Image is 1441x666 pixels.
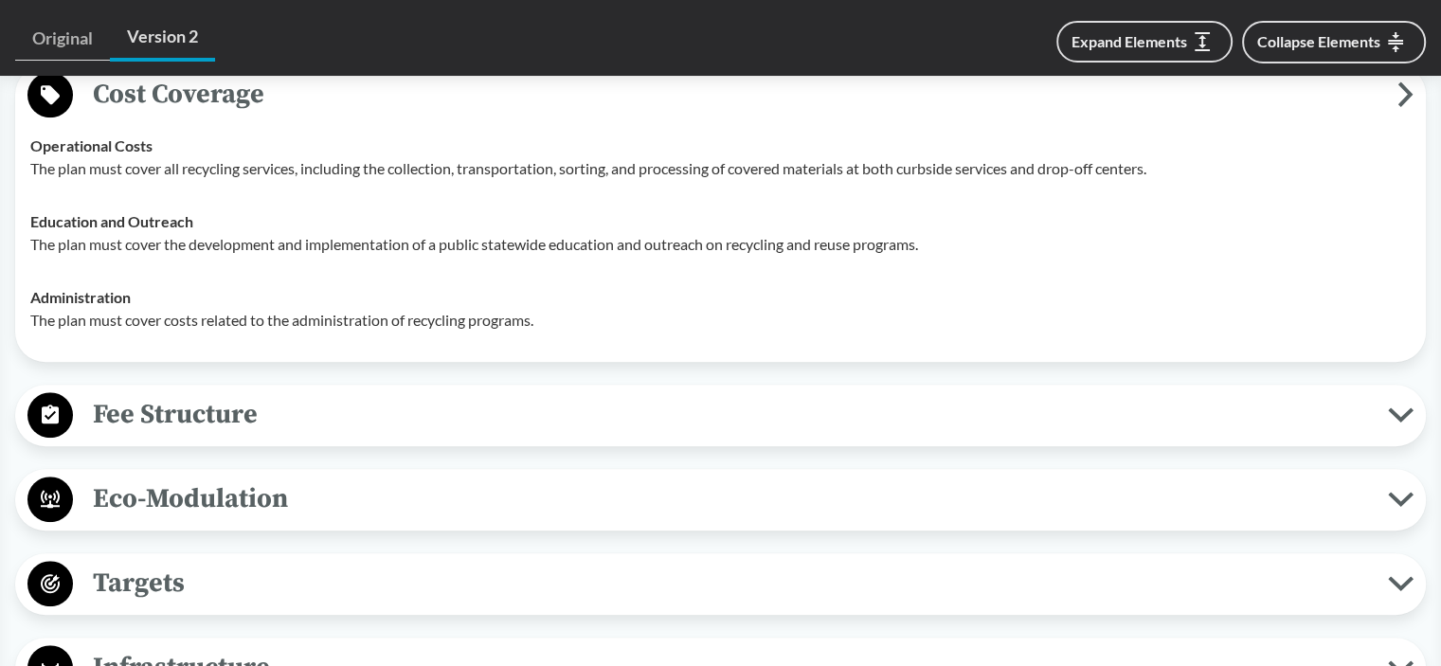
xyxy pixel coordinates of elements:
strong: Education and Outreach [30,212,193,230]
strong: Administration [30,288,131,306]
button: Targets [22,560,1419,608]
span: Eco-Modulation [73,477,1388,520]
a: Original [15,17,110,61]
button: Fee Structure [22,391,1419,440]
button: Collapse Elements [1242,21,1426,63]
p: The plan must cover costs related to the administration of recycling programs. [30,309,1411,332]
p: The plan must cover the development and implementation of a public statewide education and outrea... [30,233,1411,256]
a: Version 2 [110,15,215,62]
button: Eco-Modulation [22,476,1419,524]
p: The plan must cover all recycling services, including the collection, transportation, sorting, an... [30,157,1411,180]
span: Cost Coverage [73,73,1397,116]
span: Fee Structure [73,393,1388,436]
span: Targets [73,562,1388,604]
button: Expand Elements [1056,21,1233,63]
button: Cost Coverage [22,71,1419,119]
strong: Operational Costs [30,136,153,154]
